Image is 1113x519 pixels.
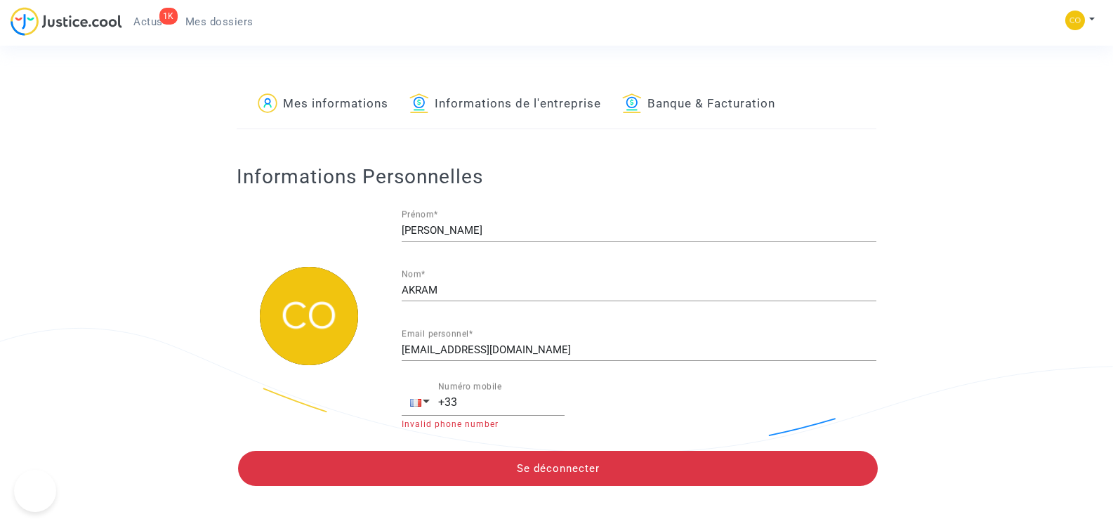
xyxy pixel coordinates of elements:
[238,451,878,486] button: Se déconnecter
[622,81,775,129] a: Banque & Facturation
[409,93,429,113] img: icon-banque.svg
[402,419,499,429] span: Invalid phone number
[1065,11,1085,30] img: 84a266a8493598cb3cce1313e02c3431
[409,81,601,129] a: Informations de l'entreprise
[185,15,253,28] span: Mes dossiers
[14,470,56,512] iframe: Help Scout Beacon - Open
[260,267,358,365] img: 84a266a8493598cb3cce1313e02c3431
[159,8,178,25] div: 1K
[622,93,642,113] img: icon-banque.svg
[133,15,163,28] span: Actus
[11,7,122,36] img: jc-logo.svg
[258,81,388,129] a: Mes informations
[122,11,174,32] a: 1KActus
[258,93,277,113] img: icon-passager.svg
[174,11,265,32] a: Mes dossiers
[237,164,876,189] h2: Informations Personnelles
